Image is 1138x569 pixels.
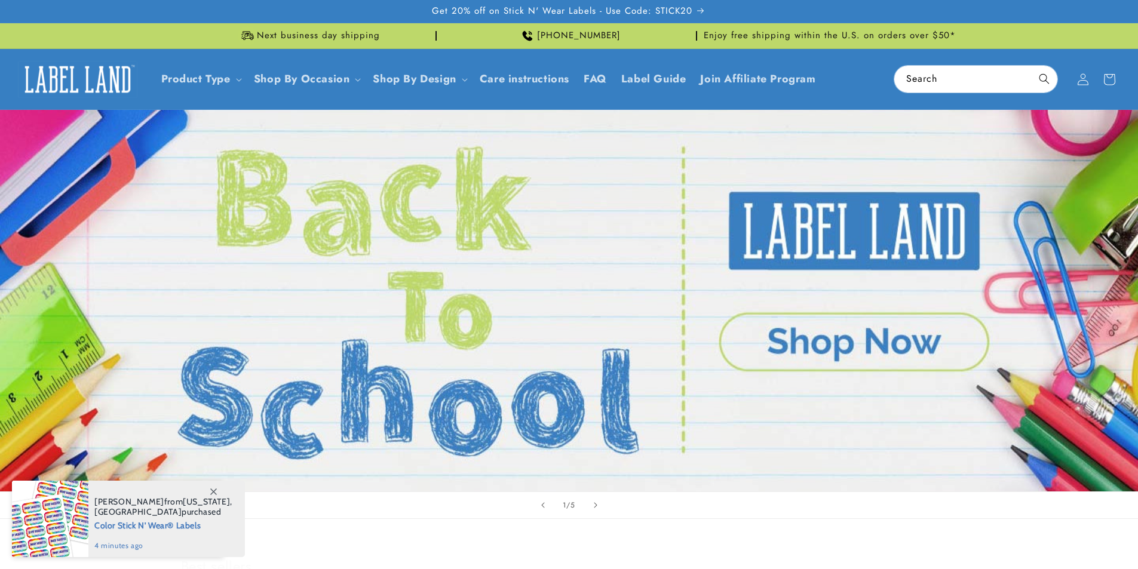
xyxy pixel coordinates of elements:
[18,61,137,98] img: Label Land
[621,72,686,86] span: Label Guide
[693,65,823,93] a: Join Affiliate Program
[1031,66,1057,92] button: Search
[94,497,232,517] span: from , purchased
[432,5,692,17] span: Get 20% off on Stick N' Wear Labels - Use Code: STICK20
[473,65,576,93] a: Care instructions
[570,499,575,511] span: 5
[254,72,350,86] span: Shop By Occasion
[257,30,380,42] span: Next business day shipping
[704,30,956,42] span: Enjoy free shipping within the U.S. on orders over $50*
[181,23,437,48] div: Announcement
[161,71,231,87] a: Product Type
[576,65,614,93] a: FAQ
[94,496,164,507] span: [PERSON_NAME]
[614,65,694,93] a: Label Guide
[14,56,142,102] a: Label Land
[154,65,247,93] summary: Product Type
[700,72,815,86] span: Join Affiliate Program
[582,492,609,518] button: Next slide
[566,499,570,511] span: /
[480,72,569,86] span: Care instructions
[530,492,556,518] button: Previous slide
[584,72,607,86] span: FAQ
[537,30,621,42] span: [PHONE_NUMBER]
[247,65,366,93] summary: Shop By Occasion
[563,499,566,511] span: 1
[183,496,230,507] span: [US_STATE]
[441,23,697,48] div: Announcement
[702,23,958,48] div: Announcement
[366,65,472,93] summary: Shop By Design
[373,71,456,87] a: Shop By Design
[94,506,182,517] span: [GEOGRAPHIC_DATA]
